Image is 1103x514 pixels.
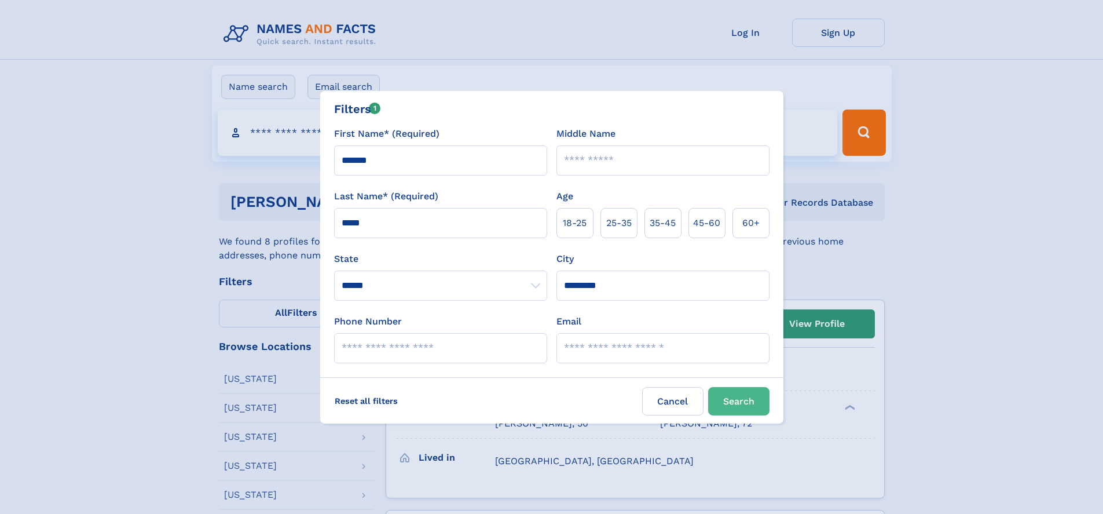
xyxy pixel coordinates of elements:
label: Age [556,189,573,203]
span: 45‑60 [693,216,720,230]
label: Reset all filters [327,387,405,415]
label: First Name* (Required) [334,127,439,141]
span: 35‑45 [650,216,676,230]
button: Search [708,387,769,415]
label: Cancel [642,387,703,415]
span: 18‑25 [563,216,587,230]
span: 60+ [742,216,760,230]
label: State [334,252,547,266]
label: Last Name* (Required) [334,189,438,203]
div: Filters [334,100,381,118]
span: 25‑35 [606,216,632,230]
label: City [556,252,574,266]
label: Email [556,315,581,329]
label: Phone Number [334,315,402,329]
label: Middle Name [556,127,615,141]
